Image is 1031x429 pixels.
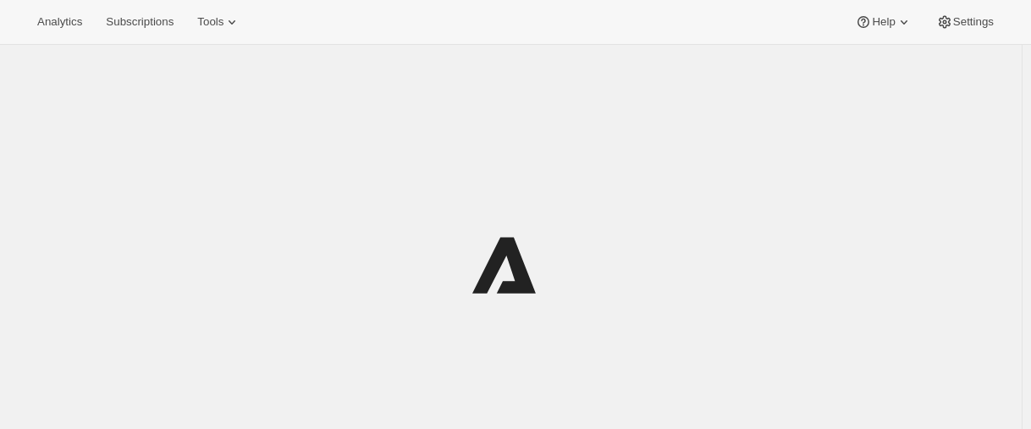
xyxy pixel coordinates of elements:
span: Tools [197,15,223,29]
span: Help [872,15,895,29]
button: Tools [187,10,251,34]
button: Help [845,10,922,34]
button: Subscriptions [96,10,184,34]
button: Analytics [27,10,92,34]
span: Settings [953,15,994,29]
span: Subscriptions [106,15,174,29]
span: Analytics [37,15,82,29]
button: Settings [926,10,1004,34]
